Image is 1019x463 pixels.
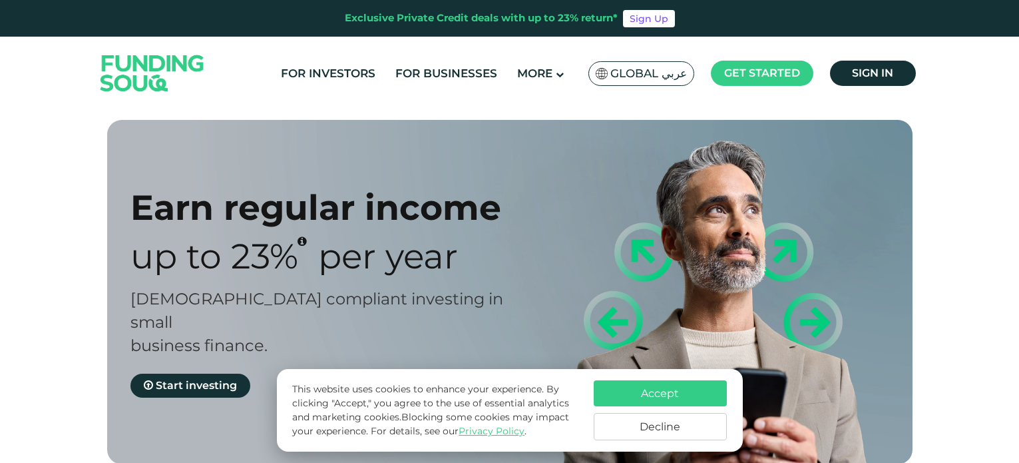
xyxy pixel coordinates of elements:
[724,67,800,79] span: Get started
[130,187,533,229] div: Earn regular income
[345,11,618,26] div: Exclusive Private Credit deals with up to 23% return*
[392,63,501,85] a: For Businesses
[459,425,524,437] a: Privacy Policy
[298,236,307,246] i: 23% IRR (expected) ~ 15% Net yield (expected)
[130,289,503,355] span: [DEMOGRAPHIC_DATA] compliant investing in small business finance.
[517,67,552,80] span: More
[610,66,687,81] span: Global عربي
[292,382,580,438] p: This website uses cookies to enhance your experience. By clicking "Accept," you agree to the use ...
[292,411,569,437] span: Blocking some cookies may impact your experience.
[87,39,218,107] img: Logo
[278,63,379,85] a: For Investors
[594,413,727,440] button: Decline
[156,379,237,392] span: Start investing
[852,67,893,79] span: Sign in
[371,425,526,437] span: For details, see our .
[623,10,675,27] a: Sign Up
[594,380,727,406] button: Accept
[596,68,608,79] img: SA Flag
[130,235,298,277] span: Up to 23%
[130,374,250,398] a: Start investing
[318,235,458,277] span: Per Year
[830,61,916,86] a: Sign in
